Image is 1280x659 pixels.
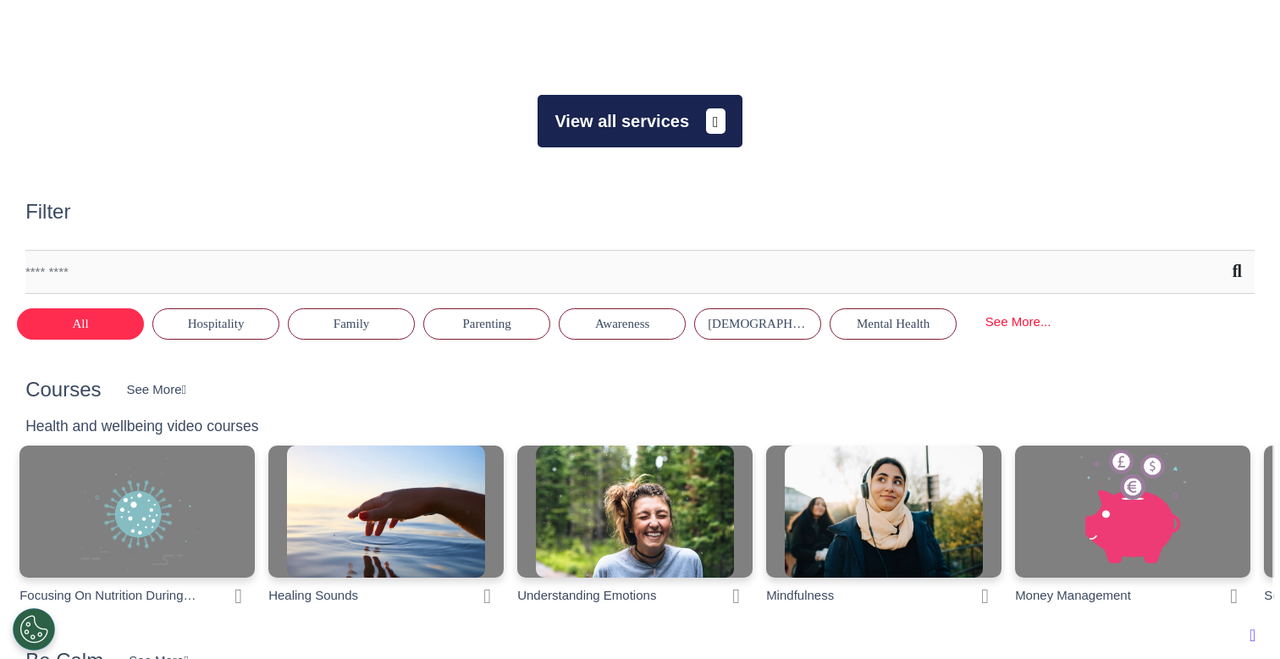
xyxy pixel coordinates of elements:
div: See More [127,380,187,400]
div: Money Management [1015,586,1131,606]
div: Healing Sounds [268,586,358,606]
button: Open Preferences [13,608,55,651]
button: Mental Health [830,308,957,340]
h2: Courses [25,378,101,402]
button: [DEMOGRAPHIC_DATA] Health [694,308,821,340]
button: Awareness [559,308,686,340]
button: View all services [538,95,742,147]
div: See More... [965,307,1071,338]
h2: Filter [25,200,70,224]
img: covid19_icon.png [71,446,203,578]
button: Family [288,308,415,340]
button: All [17,308,144,340]
img: photo-1483691278019-cb7253bee49f [287,446,486,578]
img: Mindfulness.png [785,446,984,578]
div: Focusing On Nutrition During [MEDICAL_DATA] [19,586,196,606]
img: photo-1544507888-56d73eb6046e [536,446,734,578]
div: Health and wellbeing video courses [25,415,258,437]
button: Parenting [423,308,550,340]
img: FINANCENOVEMBER.png [1067,446,1199,578]
div: Understanding Emotions [517,586,656,606]
div: Mindfulness [766,586,834,606]
button: Hospitality [152,308,279,340]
